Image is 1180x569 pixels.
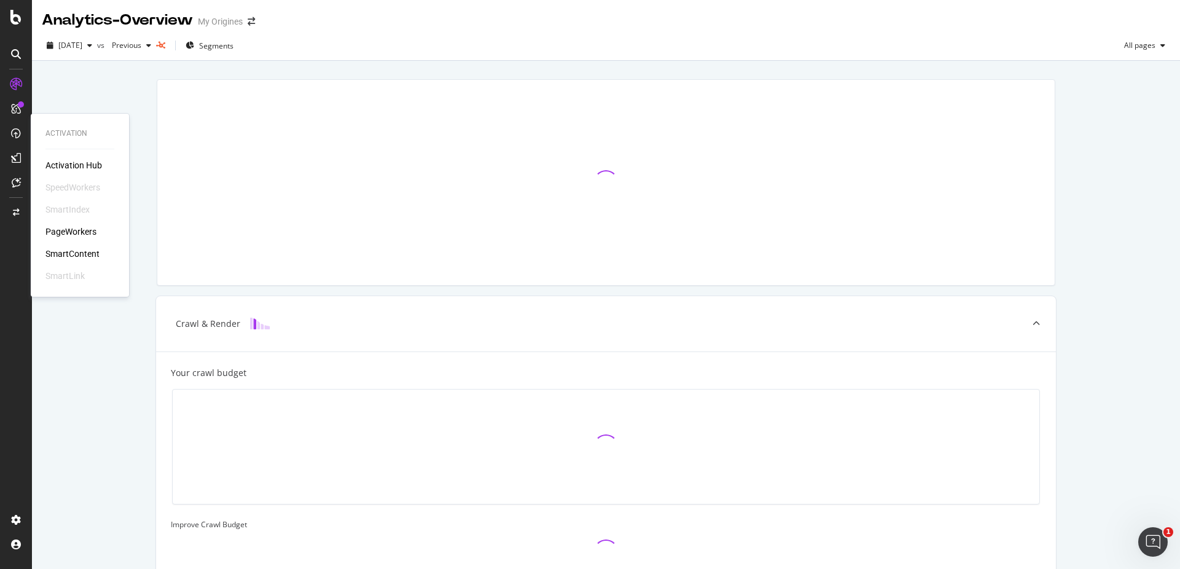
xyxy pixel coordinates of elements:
iframe: Intercom live chat [1138,527,1168,557]
a: SmartContent [45,248,100,260]
button: [DATE] [42,36,97,55]
div: Your crawl budget [171,367,246,379]
span: vs [97,40,107,50]
button: Previous [107,36,156,55]
span: 1 [1163,527,1173,537]
a: PageWorkers [45,226,96,238]
button: Segments [181,36,238,55]
div: Activation [45,128,114,139]
div: SmartLink [45,270,85,282]
span: 2025 Aug. 19th [58,40,82,50]
div: Analytics - Overview [42,10,193,31]
div: Crawl & Render [176,318,240,330]
div: Improve Crawl Budget [171,519,1041,530]
div: arrow-right-arrow-left [248,17,255,26]
button: All pages [1119,36,1170,55]
div: My Origines [198,15,243,28]
span: Segments [199,41,234,51]
div: SpeedWorkers [45,181,100,194]
img: block-icon [250,318,270,329]
span: Previous [107,40,141,50]
div: SmartIndex [45,203,90,216]
span: All pages [1119,40,1155,50]
a: Activation Hub [45,159,102,171]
